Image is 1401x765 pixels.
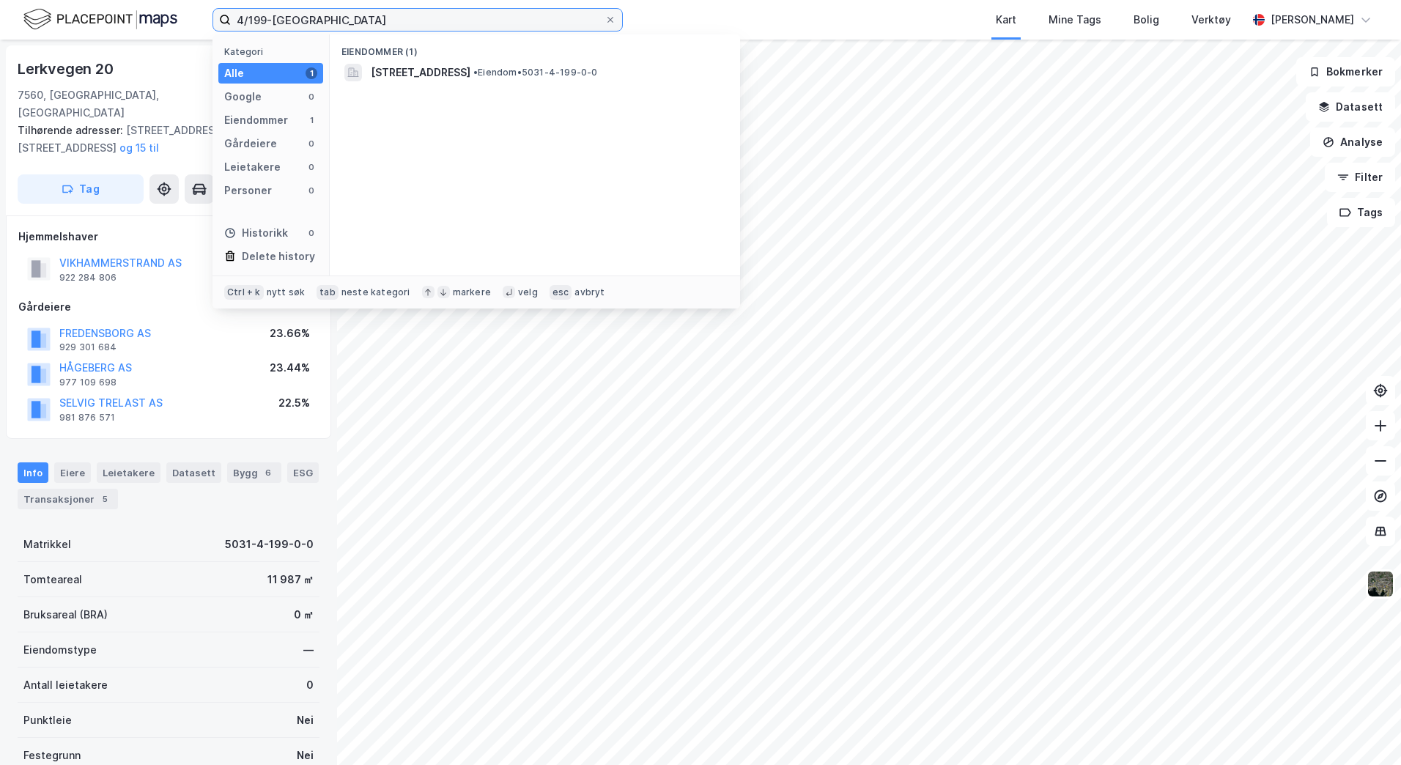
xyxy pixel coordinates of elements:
[297,712,314,729] div: Nei
[270,359,310,377] div: 23.44%
[550,285,572,300] div: esc
[224,135,277,152] div: Gårdeiere
[267,287,306,298] div: nytt søk
[287,462,319,483] div: ESG
[1328,695,1401,765] iframe: Chat Widget
[225,536,314,553] div: 5031-4-199-0-0
[23,747,81,764] div: Festegrunn
[224,88,262,106] div: Google
[224,224,288,242] div: Historikk
[261,465,276,480] div: 6
[224,158,281,176] div: Leietakere
[23,7,177,32] img: logo.f888ab2527a4732fd821a326f86c7f29.svg
[1049,11,1101,29] div: Mine Tags
[1367,570,1394,598] img: 9k=
[59,412,115,424] div: 981 876 571
[224,182,272,199] div: Personer
[23,606,108,624] div: Bruksareal (BRA)
[23,536,71,553] div: Matrikkel
[166,462,221,483] div: Datasett
[270,325,310,342] div: 23.66%
[306,91,317,103] div: 0
[267,571,314,588] div: 11 987 ㎡
[330,34,740,61] div: Eiendommer (1)
[473,67,478,78] span: •
[23,571,82,588] div: Tomteareal
[1328,695,1401,765] div: Kontrollprogram for chat
[453,287,491,298] div: markere
[278,394,310,412] div: 22.5%
[1310,127,1395,157] button: Analyse
[297,747,314,764] div: Nei
[1296,57,1395,86] button: Bokmerker
[231,9,605,31] input: Søk på adresse, matrikkel, gårdeiere, leietakere eller personer
[224,64,244,82] div: Alle
[306,138,317,149] div: 0
[371,64,470,81] span: [STREET_ADDRESS]
[1134,11,1159,29] div: Bolig
[1327,198,1395,227] button: Tags
[574,287,605,298] div: avbryt
[97,462,160,483] div: Leietakere
[227,462,281,483] div: Bygg
[306,67,317,79] div: 1
[97,492,112,506] div: 5
[294,606,314,624] div: 0 ㎡
[18,86,254,122] div: 7560, [GEOGRAPHIC_DATA], [GEOGRAPHIC_DATA]
[303,641,314,659] div: —
[23,641,97,659] div: Eiendomstype
[341,287,410,298] div: neste kategori
[18,122,308,157] div: [STREET_ADDRESS], [STREET_ADDRESS]
[224,111,288,129] div: Eiendommer
[59,377,117,388] div: 977 109 698
[18,124,126,136] span: Tilhørende adresser:
[242,248,315,265] div: Delete history
[996,11,1016,29] div: Kart
[1271,11,1354,29] div: [PERSON_NAME]
[224,46,323,57] div: Kategori
[18,462,48,483] div: Info
[473,67,598,78] span: Eiendom • 5031-4-199-0-0
[306,185,317,196] div: 0
[224,285,264,300] div: Ctrl + k
[306,114,317,126] div: 1
[306,676,314,694] div: 0
[18,228,319,245] div: Hjemmelshaver
[59,341,117,353] div: 929 301 684
[317,285,339,300] div: tab
[1306,92,1395,122] button: Datasett
[306,227,317,239] div: 0
[1325,163,1395,192] button: Filter
[23,712,72,729] div: Punktleie
[18,489,118,509] div: Transaksjoner
[306,161,317,173] div: 0
[54,462,91,483] div: Eiere
[1191,11,1231,29] div: Verktøy
[18,174,144,204] button: Tag
[518,287,538,298] div: velg
[18,57,117,81] div: Lerkvegen 20
[59,272,117,284] div: 922 284 806
[23,676,108,694] div: Antall leietakere
[18,298,319,316] div: Gårdeiere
